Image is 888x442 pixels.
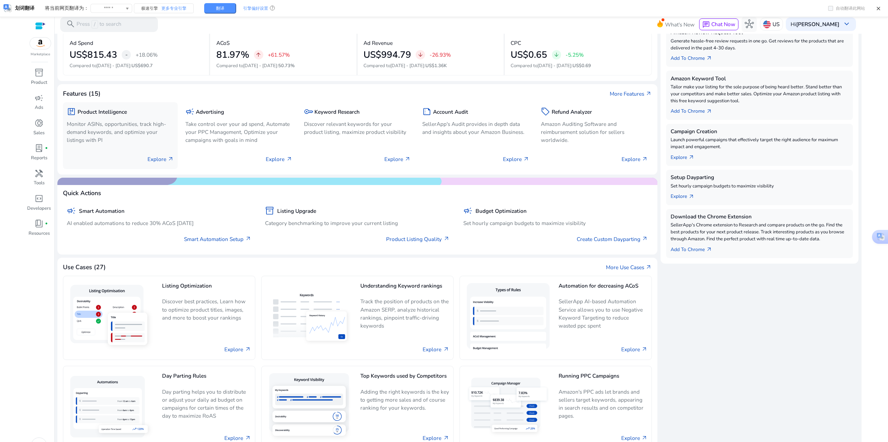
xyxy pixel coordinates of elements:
[699,18,738,30] button: chatChat Now
[304,107,313,116] span: key
[577,235,648,243] a: Create Custom Dayparting
[671,84,848,104] p: Tailor make your listing for the sole purpose of being heard better. Stand better than your compe...
[286,156,293,162] span: arrow_outward
[266,155,292,163] p: Explore
[168,156,174,162] span: arrow_outward
[706,247,712,253] span: arrow_outward
[184,235,251,243] a: Smart Automation Setup
[671,190,701,201] a: Explorearrow_outward
[688,154,695,161] span: arrow_outward
[423,434,449,442] a: Explore
[417,52,424,58] span: arrow_downward
[537,63,571,69] span: [DATE] - [DATE]
[559,283,647,295] h5: Automation for decreasing ACoS
[27,193,51,218] a: code_blocksDevelopers
[136,52,158,57] p: +18.06%
[27,167,51,192] a: handymanTools
[622,155,648,163] p: Explore
[70,39,93,47] p: Ad Spend
[464,280,552,356] img: Automation for decreasing ACoS
[671,183,848,190] p: Set hourly campaign budgets to maximize visibility
[162,283,251,295] h5: Listing Optimization
[79,208,125,214] h5: Smart Automation
[430,52,451,57] p: -26.93%
[33,130,45,137] p: Sales
[360,283,449,295] h5: Understanding Keyword rankings
[245,346,251,353] span: arrow_outward
[360,297,449,329] p: Track the position of products on the Amazon SERP, analyze historical rankings, pinpoint traffic-...
[511,39,521,47] p: CPC
[34,169,43,178] span: handyman
[390,63,424,69] span: [DATE] - [DATE]
[384,155,411,163] p: Explore
[541,120,648,144] p: Amazon Auditing Software and reimbursement solution for sellers worldwide.
[511,63,645,70] p: Compared to :
[559,373,647,385] h5: Running PPC Campaigns
[265,219,449,227] p: Category benchmarking to improve your current listing
[791,22,839,27] p: Hi
[216,49,249,61] h2: 81.97%
[63,90,101,97] h4: Features (15)
[265,287,354,348] img: Understanding Keyword rankings
[91,20,98,29] span: /
[773,18,779,30] p: US
[31,79,47,86] p: Product
[268,52,290,57] p: +61.57%
[31,52,50,57] p: Marketplace
[463,206,472,215] span: campaign
[314,109,360,115] h5: Keyword Research
[671,214,848,220] h5: Download the Chrome Extension
[464,375,552,440] img: Running PPC Campaigns
[147,155,174,163] p: Explore
[553,52,560,58] span: arrow_downward
[216,39,230,47] p: ACoS
[78,109,127,115] h5: Product Intelligence
[67,120,174,144] p: Monitor ASINs, opportunities, track high-demand keywords, and optimize your listings with PI
[606,263,652,271] a: More Use Casesarrow_outward
[641,346,648,353] span: arrow_outward
[706,109,712,115] span: arrow_outward
[523,156,529,162] span: arrow_outward
[360,388,449,417] p: Adding the right keywords is the key to getting more sales and of course ranking for your keywords.
[34,194,43,203] span: code_blocks
[842,19,851,29] span: keyboard_arrow_down
[566,52,584,57] p: -5.25%
[702,21,710,29] span: chat
[27,92,51,117] a: campaignAds
[423,345,449,353] a: Explore
[796,21,839,28] b: [PERSON_NAME]
[27,218,51,243] a: book_4fiber_manual_recordResources
[671,151,701,161] a: Explorearrow_outward
[67,107,76,116] span: package
[463,219,648,227] p: Set hourly campaign budgets to maximize visibility
[688,194,695,200] span: arrow_outward
[34,68,43,77] span: inventory_2
[162,373,251,385] h5: Day Parting Rules
[671,243,719,254] a: Add To Chrome
[433,109,468,115] h5: Account Audit
[363,63,497,70] p: Compared to :
[405,156,411,162] span: arrow_outward
[29,230,50,237] p: Resources
[66,19,75,29] span: search
[245,435,251,441] span: arrow_outward
[185,120,293,144] p: Take control over your ad spend, Automate your PPC Management, Optimize your campaigns with goals...
[30,38,51,49] img: amazon.svg
[671,29,848,35] h5: Amazon Review Request Tool
[386,235,449,243] a: Product Listing Quality
[34,119,43,128] span: donut_small
[671,222,848,242] p: SellerApp's Chrome extension to Research and compare products on the go. Find the best products f...
[27,142,51,167] a: lab_profilefiber_manual_recordReports
[196,109,224,115] h5: Advertising
[162,388,251,420] p: Day parting helps you to distribute or adjust your daily ad budget on campaigns for certain times...
[443,346,449,353] span: arrow_outward
[665,18,695,31] span: What's New
[278,63,295,69] span: 50.73%
[610,90,652,98] a: More Featuresarrow_outward
[745,19,754,29] span: hub
[621,434,648,442] a: Explore
[31,155,47,162] p: Reports
[34,180,45,187] p: Tools
[35,104,43,111] p: Ads
[304,120,411,136] p: Discover relevant keywords for your product listing, maximize product visibility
